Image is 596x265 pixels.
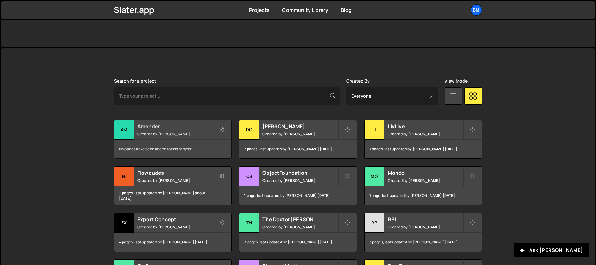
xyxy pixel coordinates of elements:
div: 3 pages, last updated by [PERSON_NAME] [DATE] [365,233,482,252]
a: Community Library [282,7,328,13]
label: View Mode [445,78,468,83]
div: Ex [114,213,134,233]
h2: Mondo [388,169,463,176]
h2: LivLive [388,123,463,130]
label: Search for a project [114,78,156,83]
small: Created by [PERSON_NAME] [388,178,463,183]
small: Created by [PERSON_NAME] [262,178,338,183]
a: Do [PERSON_NAME] Created by [PERSON_NAME] 7 pages, last updated by [PERSON_NAME] [DATE] [239,120,357,159]
a: Li LivLive Created by [PERSON_NAME] 7 pages, last updated by [PERSON_NAME] [DATE] [364,120,482,159]
div: Th [239,213,259,233]
div: Fl [114,167,134,186]
div: Li [365,120,384,140]
small: Created by [PERSON_NAME] [262,224,338,230]
a: Projects [249,7,270,13]
a: Mo Mondo Created by [PERSON_NAME] 1 page, last updated by [PERSON_NAME] [DATE] [364,166,482,205]
a: bm [471,4,482,16]
small: Created by [PERSON_NAME] [137,224,213,230]
button: Ask [PERSON_NAME] [514,243,589,257]
small: Created by [PERSON_NAME] [388,224,463,230]
div: Mo [365,167,384,186]
div: 1 page, last updated by [PERSON_NAME] [DATE] [239,186,356,205]
a: Blog [341,7,352,13]
label: Created By [346,78,370,83]
div: 7 pages, last updated by [PERSON_NAME] [DATE] [365,140,482,158]
a: Ob ObjectFoundation Created by [PERSON_NAME] 1 page, last updated by [PERSON_NAME] [DATE] [239,166,357,205]
small: Created by [PERSON_NAME] [137,178,213,183]
a: Am Amender Created by [PERSON_NAME] No pages have been added to this project [114,120,232,159]
h2: Flowdudes [137,169,213,176]
div: 1 page, last updated by [PERSON_NAME] [DATE] [365,186,482,205]
small: Created by [PERSON_NAME] [137,131,213,137]
div: 3 pages, last updated by [PERSON_NAME] [DATE] [239,233,356,252]
h2: Export Concept [137,216,213,223]
a: Fl Flowdudes Created by [PERSON_NAME] 2 pages, last updated by [PERSON_NAME] about [DATE] [114,166,232,205]
div: Ob [239,167,259,186]
div: 4 pages, last updated by [PERSON_NAME] [DATE] [114,233,231,252]
a: RP RP1 Created by [PERSON_NAME] 3 pages, last updated by [PERSON_NAME] [DATE] [364,213,482,252]
div: Do [239,120,259,140]
div: 7 pages, last updated by [PERSON_NAME] [DATE] [239,140,356,158]
a: Ex Export Concept Created by [PERSON_NAME] 4 pages, last updated by [PERSON_NAME] [DATE] [114,213,232,252]
div: Am [114,120,134,140]
small: Created by [PERSON_NAME] [262,131,338,137]
h2: [PERSON_NAME] [262,123,338,130]
h2: RP1 [388,216,463,223]
h2: ObjectFoundation [262,169,338,176]
div: 2 pages, last updated by [PERSON_NAME] about [DATE] [114,186,231,205]
h2: The Doctor [PERSON_NAME] [262,216,338,223]
div: No pages have been added to this project [114,140,231,158]
input: Type your project... [114,87,340,105]
a: Th The Doctor [PERSON_NAME] Created by [PERSON_NAME] 3 pages, last updated by [PERSON_NAME] [DATE] [239,213,357,252]
h2: Amender [137,123,213,130]
small: Created by [PERSON_NAME] [388,131,463,137]
div: RP [365,213,384,233]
